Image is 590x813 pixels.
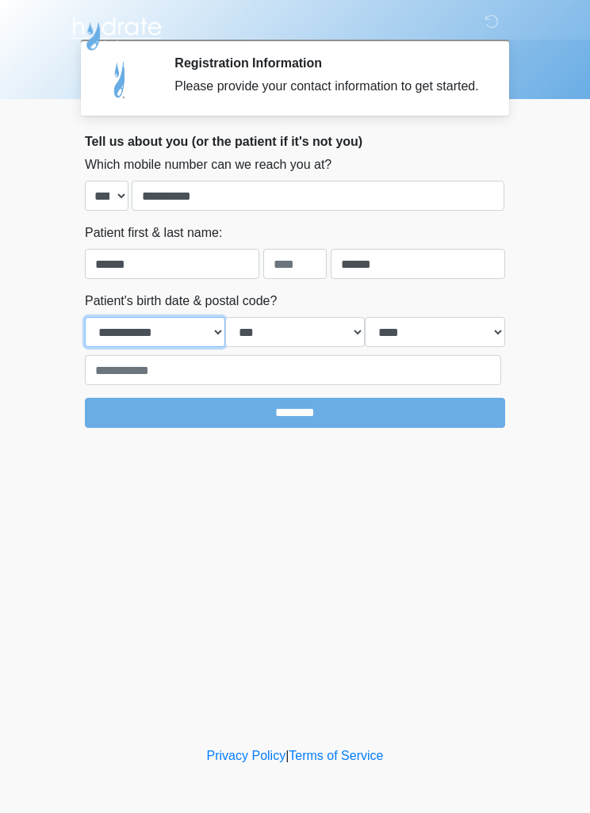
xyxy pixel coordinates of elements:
a: | [285,749,289,762]
label: Patient first & last name: [85,223,222,242]
img: Hydrate IV Bar - Scottsdale Logo [69,12,164,52]
img: Agent Avatar [97,55,144,103]
label: Patient's birth date & postal code? [85,292,277,311]
a: Privacy Policy [207,749,286,762]
h2: Tell us about you (or the patient if it's not you) [85,134,505,149]
label: Which mobile number can we reach you at? [85,155,331,174]
a: Terms of Service [289,749,383,762]
div: Please provide your contact information to get started. [174,77,481,96]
